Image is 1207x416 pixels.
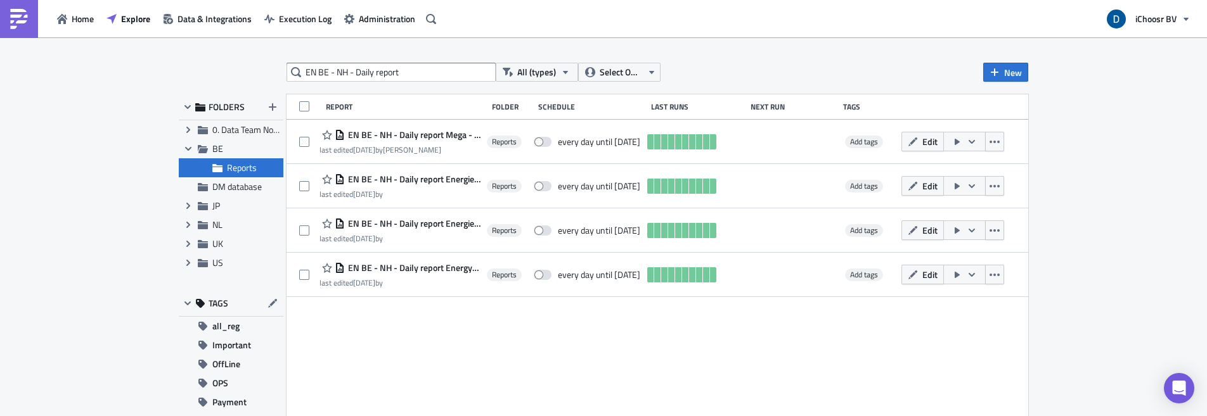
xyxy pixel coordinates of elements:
span: Payment [212,393,247,412]
span: NL [212,218,223,231]
span: JP [212,199,220,212]
span: Add tags [850,136,878,148]
span: EN BE - NH - Daily report Mega - May 2025 [345,129,481,141]
span: Reports [492,181,517,191]
button: Edit [901,176,944,196]
span: Reports [492,270,517,280]
time: 2025-06-19T06:21:14Z [353,144,375,156]
button: OPS [179,374,283,393]
span: Important [212,336,251,355]
span: Edit [922,179,938,192]
span: OffLine [212,355,240,374]
span: Explore [121,12,150,25]
span: Add tags [850,180,878,192]
button: all_reg [179,317,283,336]
span: FOLDERS [209,101,245,113]
span: Select Owner [600,65,642,79]
span: Edit [922,135,938,148]
span: all_reg [212,317,240,336]
button: Execution Log [258,9,338,28]
span: Add tags [845,224,883,237]
div: every day until July 1, 2025 [558,136,640,148]
div: Last Runs [651,102,744,111]
button: Edit [901,132,944,151]
div: Report [326,102,486,111]
div: Open Intercom Messenger [1164,373,1194,403]
button: Data & Integrations [157,9,258,28]
span: Reports [492,225,517,236]
span: TAGS [209,298,228,309]
button: OffLine [179,355,283,374]
span: Add tags [845,136,883,148]
span: Add tags [850,268,878,280]
span: Reports [492,137,517,147]
span: Edit [922,224,938,237]
div: last edited by [319,189,481,199]
span: EN BE - NH - Daily report EnergyVision - May 2025 [345,262,481,274]
span: Data & Integrations [177,12,252,25]
button: iChoosr BV [1099,5,1197,33]
button: Select Owner [578,63,661,82]
div: last edited by [319,278,481,287]
span: Add tags [845,268,883,281]
time: 2025-05-21T08:07:37Z [353,232,375,244]
button: Edit [901,265,944,284]
button: Administration [338,9,422,28]
span: Execution Log [279,12,332,25]
span: BE [212,142,223,155]
button: All (types) [496,63,578,82]
div: Tags [843,102,896,111]
button: Explore [100,9,157,28]
div: every day until July 1, 2025 [558,269,640,280]
img: Avatar [1106,8,1127,30]
img: PushMetrics [9,9,29,29]
button: Home [51,9,100,28]
span: DM database [212,180,262,193]
span: US [212,256,223,269]
span: Administration [359,12,415,25]
button: Important [179,336,283,355]
span: EN BE - NH - Daily report Energie.be- February 2025 KMO [345,173,481,185]
div: Schedule [538,102,645,111]
span: Add tags [850,224,878,236]
button: New [983,63,1028,82]
time: 2025-05-27T13:25:38Z [353,277,375,289]
button: Edit [901,220,944,240]
span: Edit [922,268,938,281]
span: Reports [227,161,257,174]
time: 2025-04-07T06:32:56Z [353,188,375,200]
div: last edited by [319,234,481,243]
span: 0. Data Team Notebooks & Reports [212,123,343,136]
span: New [1004,66,1022,79]
div: Next Run [751,102,837,111]
span: EN BE - NH - Daily report Energie.be- May 2025 KMO [345,218,481,229]
span: UK [212,237,223,250]
span: Home [72,12,94,25]
span: All (types) [517,65,556,79]
div: every day until July 1, 2025 [558,225,640,236]
button: Payment [179,393,283,412]
input: Search Reports [287,63,496,82]
div: last edited by [PERSON_NAME] [319,145,481,154]
div: every day until April 7, 2025 [558,180,640,192]
span: Add tags [845,180,883,192]
span: iChoosr BV [1135,12,1177,25]
span: OPS [212,374,228,393]
div: Folder [492,102,532,111]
